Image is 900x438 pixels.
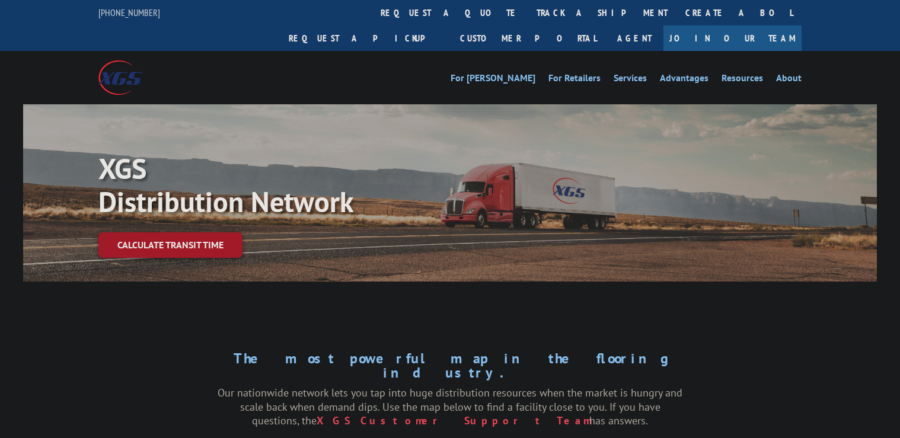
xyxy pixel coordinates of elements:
[722,73,763,87] a: Resources
[98,152,454,218] p: XGS Distribution Network
[548,73,601,87] a: For Retailers
[451,73,535,87] a: For [PERSON_NAME]
[98,7,160,18] a: [PHONE_NUMBER]
[218,386,682,428] p: Our nationwide network lets you tap into huge distribution resources when the market is hungry an...
[660,73,708,87] a: Advantages
[605,25,663,51] a: Agent
[98,232,242,258] a: Calculate transit time
[614,73,647,87] a: Services
[663,25,802,51] a: Join Our Team
[280,25,451,51] a: Request a pickup
[218,351,682,386] h1: The most powerful map in the flooring industry.
[451,25,605,51] a: Customer Portal
[776,73,802,87] a: About
[317,414,589,427] a: XGS Customer Support Team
